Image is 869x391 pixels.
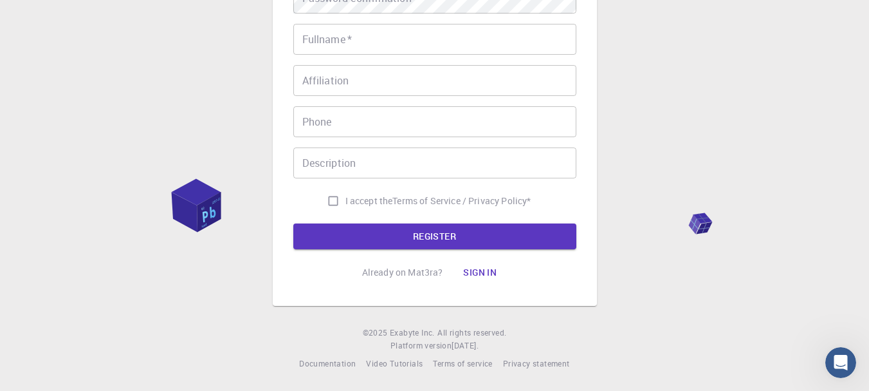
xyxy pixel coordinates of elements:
[503,358,570,370] a: Privacy statement
[453,260,507,285] button: Sign in
[390,327,435,338] span: Exabyte Inc.
[392,195,531,207] a: Terms of Service / Privacy Policy*
[345,195,393,207] span: I accept the
[392,195,531,207] p: Terms of Service / Privacy Policy *
[437,327,506,339] span: All rights reserved.
[293,224,576,249] button: REGISTER
[366,358,423,368] span: Video Tutorials
[503,358,570,368] span: Privacy statement
[363,327,390,339] span: © 2025
[452,339,479,352] a: [DATE].
[366,358,423,370] a: Video Tutorials
[452,340,479,350] span: [DATE] .
[433,358,492,370] a: Terms of service
[390,327,435,339] a: Exabyte Inc.
[390,339,452,352] span: Platform version
[299,358,356,368] span: Documentation
[433,358,492,368] span: Terms of service
[825,347,856,378] iframe: Intercom live chat
[362,266,443,279] p: Already on Mat3ra?
[299,358,356,370] a: Documentation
